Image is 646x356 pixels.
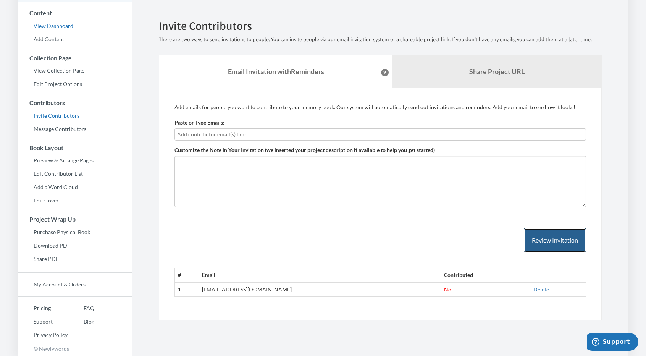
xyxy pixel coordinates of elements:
a: Edit Contributor List [18,168,132,180]
label: Customize the Note in Your Invitation (we inserted your project description if available to help ... [174,146,435,154]
h3: Collection Page [18,55,132,61]
h3: Contributors [18,99,132,106]
td: [EMAIL_ADDRESS][DOMAIN_NAME] [199,282,441,296]
a: Add a Word Cloud [18,181,132,193]
a: Support [18,316,68,327]
a: My Account & Orders [18,279,132,290]
a: Download PDF [18,240,132,251]
h3: Project Wrap Up [18,216,132,223]
a: Preview & Arrange Pages [18,155,132,166]
a: Invite Contributors [18,110,132,121]
a: Edit Project Options [18,78,132,90]
th: Email [199,268,441,282]
th: # [175,268,199,282]
a: FAQ [68,303,94,314]
th: 1 [175,282,199,296]
th: Contributed [441,268,530,282]
a: View Dashboard [18,20,132,32]
a: Delete [533,286,549,293]
strong: Email Invitation with Reminders [228,67,324,76]
input: Add contributor email(s) here... [177,130,583,139]
button: Review Invitation [524,228,586,253]
p: There are two ways to send invitations to people. You can invite people via our email invitation ... [159,36,602,44]
b: Share Project URL [469,67,525,76]
a: Privacy Policy [18,329,68,341]
h3: Book Layout [18,144,132,151]
a: Purchase Physical Book [18,227,132,238]
p: © Newlywords [18,343,132,354]
iframe: Opens a widget where you can chat to one of our agents [587,333,638,352]
a: Add Content [18,34,132,45]
h2: Invite Contributors [159,19,602,32]
a: Blog [68,316,94,327]
a: Edit Cover [18,195,132,206]
a: Share PDF [18,253,132,265]
a: View Collection Page [18,65,132,76]
p: Add emails for people you want to contribute to your memory book. Our system will automatically s... [174,104,586,111]
a: Pricing [18,303,68,314]
span: No [444,286,451,293]
h3: Content [18,10,132,16]
a: Message Contributors [18,123,132,135]
label: Paste or Type Emails: [174,119,224,126]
